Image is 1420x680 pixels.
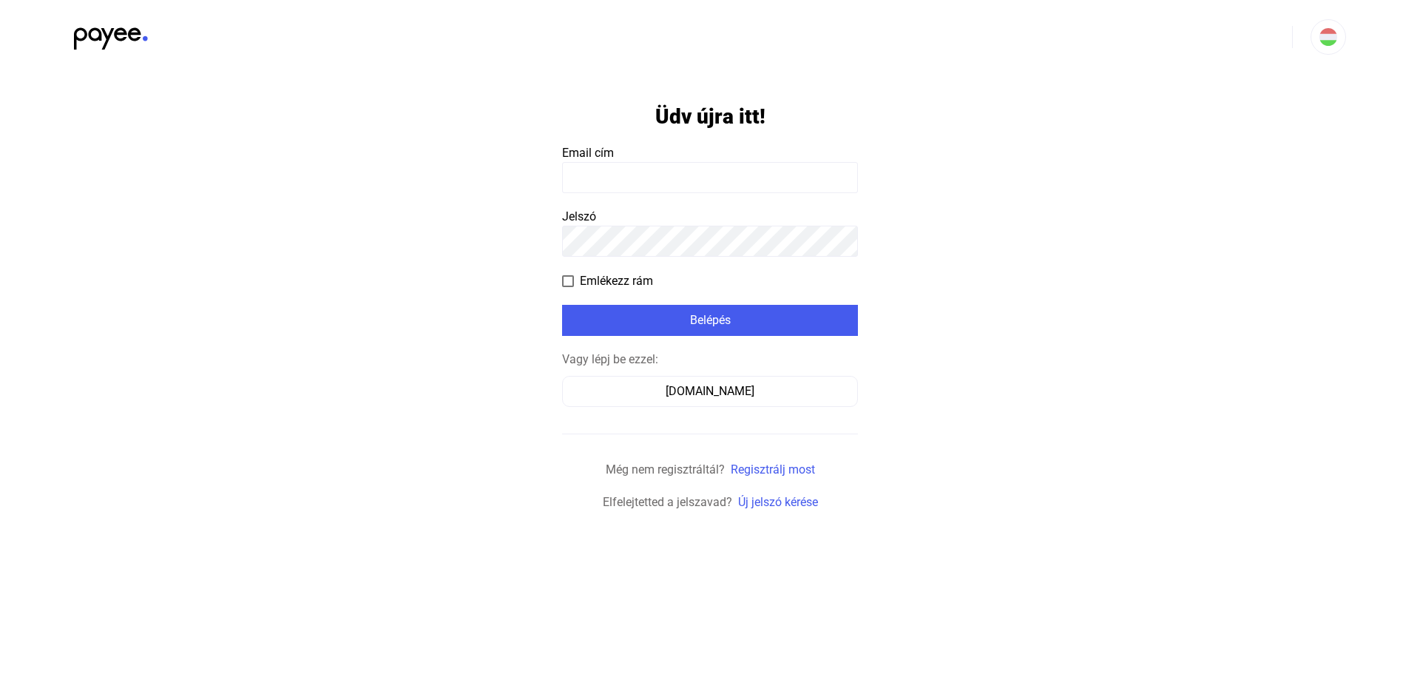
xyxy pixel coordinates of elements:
[562,146,614,160] span: Email cím
[655,104,765,129] h1: Üdv újra itt!
[567,312,853,329] div: Belépés
[562,351,858,368] div: Vagy lépj be ezzel:
[738,495,818,509] a: Új jelszó kérése
[580,272,653,290] span: Emlékezz rám
[567,383,853,400] div: [DOMAIN_NAME]
[1311,19,1346,55] button: HU
[562,376,858,407] button: [DOMAIN_NAME]
[1319,28,1337,46] img: HU
[606,462,725,477] span: Még nem regisztráltál?
[562,384,858,398] a: [DOMAIN_NAME]
[74,19,148,50] img: black-payee-blue-dot.svg
[562,209,596,223] span: Jelszó
[731,462,815,477] a: Regisztrálj most
[562,305,858,336] button: Belépés
[603,495,732,509] span: Elfelejtetted a jelszavad?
